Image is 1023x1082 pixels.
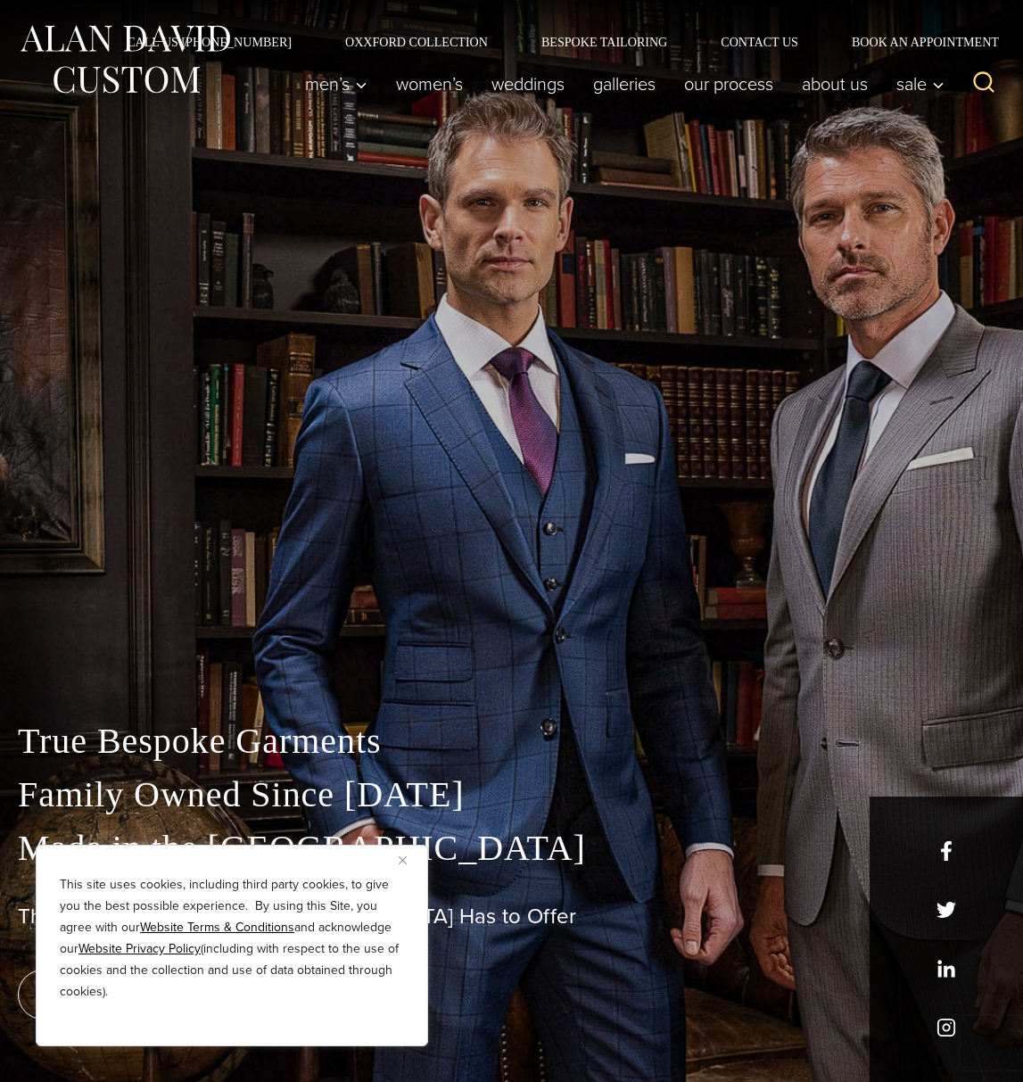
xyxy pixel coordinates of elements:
a: Oxxford Collection [318,36,515,48]
a: About Us [788,66,882,102]
button: Close [399,849,420,871]
img: Close [399,856,407,864]
button: View Search Form [962,62,1005,105]
a: Contact Us [694,36,825,48]
a: Book an Appointment [825,36,1005,48]
p: True Bespoke Garments Family Owned Since [DATE] Made in the [GEOGRAPHIC_DATA] [18,714,1005,875]
a: Call Us [PHONE_NUMBER] [100,36,318,48]
p: This site uses cookies, including third party cookies, to give you the best possible experience. ... [60,874,404,1003]
a: book an appointment [18,970,268,1020]
a: Website Privacy Policy [78,939,201,958]
a: Website Terms & Conditions [140,918,294,937]
a: Galleries [579,66,670,102]
h1: The Best Custom Suits [GEOGRAPHIC_DATA] Has to Offer [18,904,1005,929]
img: Alan David Custom [18,20,232,99]
a: weddings [477,66,579,102]
a: Women’s [382,66,477,102]
a: Our Process [670,66,788,102]
nav: Secondary Navigation [100,36,1005,48]
a: Bespoke Tailoring [515,36,694,48]
span: Men’s [305,75,367,93]
nav: Primary Navigation [291,66,953,102]
span: Sale [896,75,945,93]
